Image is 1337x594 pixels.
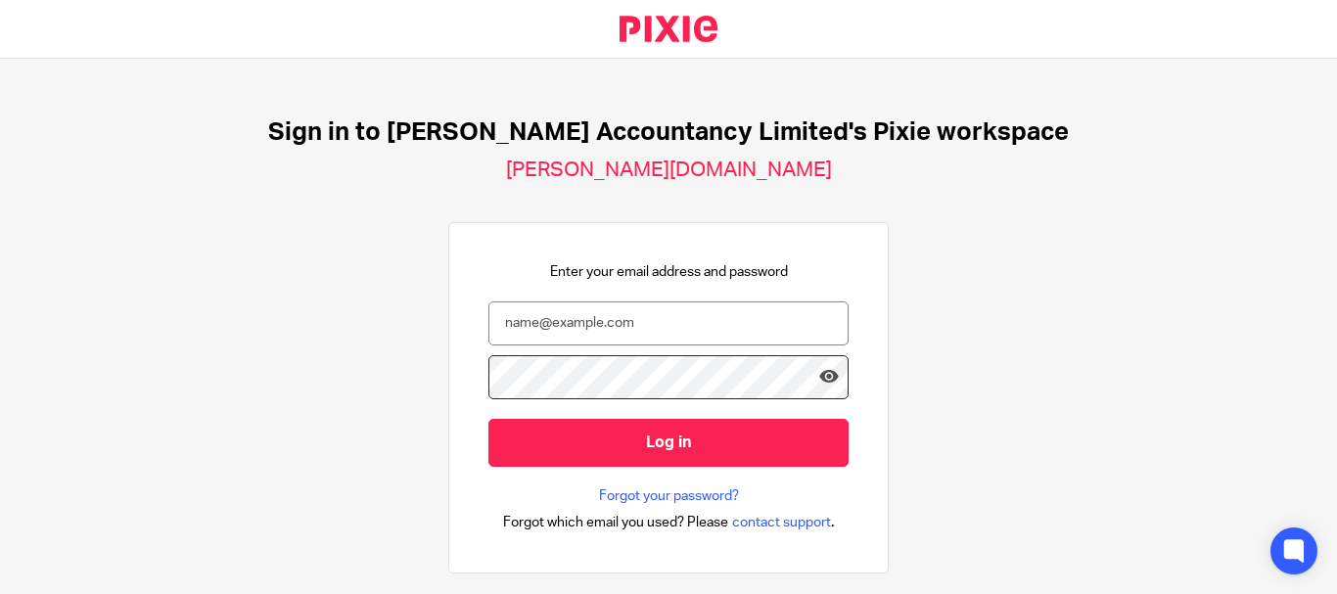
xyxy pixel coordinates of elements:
[599,486,739,506] a: Forgot your password?
[268,117,1069,148] h1: Sign in to [PERSON_NAME] Accountancy Limited's Pixie workspace
[488,419,849,467] input: Log in
[503,511,835,533] div: .
[732,513,831,532] span: contact support
[503,513,728,532] span: Forgot which email you used? Please
[506,158,832,183] h2: [PERSON_NAME][DOMAIN_NAME]
[488,301,849,345] input: name@example.com
[550,262,788,282] p: Enter your email address and password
